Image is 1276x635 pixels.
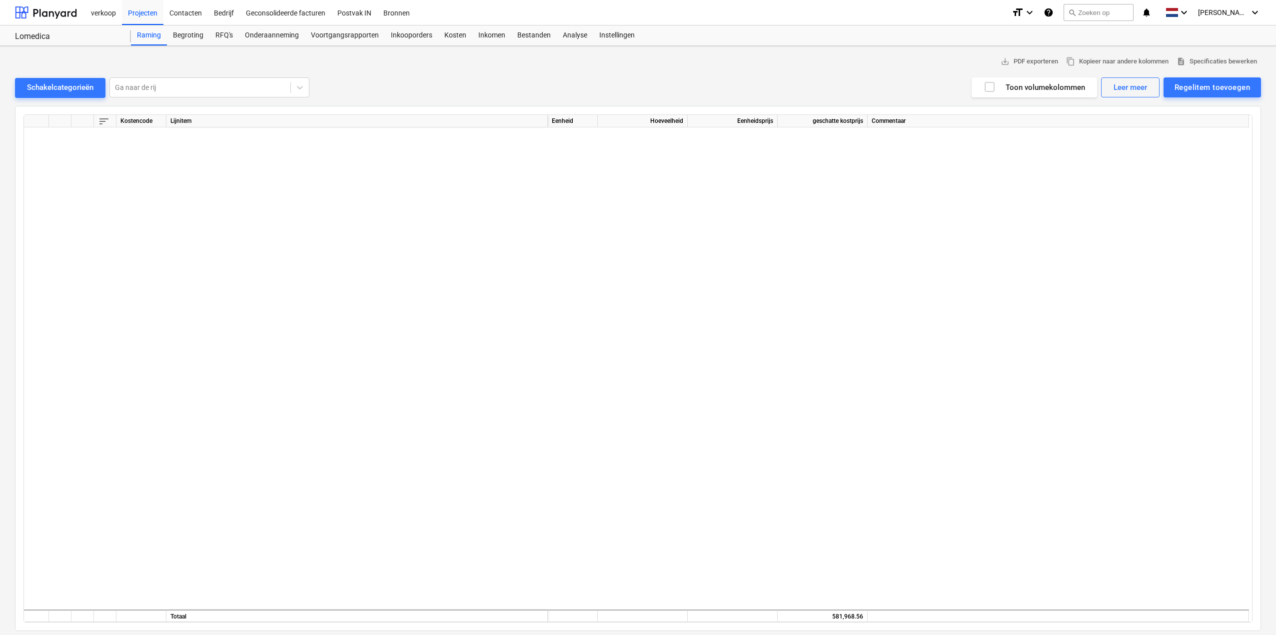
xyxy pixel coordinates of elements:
[1198,8,1248,16] span: [PERSON_NAME]
[166,115,548,127] div: Lijnitem
[438,25,472,45] a: Kosten
[305,25,385,45] a: Voortgangsrapporten
[782,611,863,623] div: 581,968.56
[1249,6,1261,18] i: keyboard_arrow_down
[1066,57,1075,66] span: content_copy
[972,77,1097,97] button: Toon volumekolommen
[1064,4,1134,21] button: Zoeken op
[511,25,557,45] a: Bestanden
[1012,6,1024,18] i: format_size
[1164,77,1261,97] button: Regelitem toevoegen
[166,610,548,622] div: Totaal
[98,115,110,127] span: sort
[997,54,1062,69] button: PDF exporteren
[167,25,209,45] a: Begroting
[868,115,1249,127] div: Commentaar
[15,31,119,42] div: Lomedica
[27,81,93,94] div: Schakelcategorieën
[209,25,239,45] a: RFQ's
[1101,77,1160,97] button: Leer meer
[1114,81,1147,94] div: Leer meer
[598,115,688,127] div: Hoeveelheid
[1001,57,1010,66] span: save_alt
[593,25,641,45] a: Instellingen
[1177,56,1257,67] span: Specificaties bewerken
[1024,6,1036,18] i: keyboard_arrow_down
[1175,81,1250,94] div: Regelitem toevoegen
[15,78,105,98] button: Schakelcategorieën
[131,25,167,45] a: Raming
[1142,6,1152,18] i: notifications
[984,81,1085,94] div: Toon volumekolommen
[1066,56,1169,67] span: Kopieer naar andere kolommen
[239,25,305,45] a: Onderaanneming
[116,115,166,127] div: Kostencode
[1068,8,1076,16] span: search
[1001,56,1058,67] span: PDF exporteren
[688,115,778,127] div: Eenheidsprijs
[472,25,511,45] a: Inkomen
[557,25,593,45] a: Analyse
[1177,57,1186,66] span: description
[1044,6,1054,18] i: Kennis basis
[1173,54,1261,69] button: Specificaties bewerken
[778,115,868,127] div: geschatte kostprijs
[385,25,438,45] a: Inkooporders
[548,115,598,127] div: Eenheid
[1178,6,1190,18] i: keyboard_arrow_down
[1062,54,1173,69] button: Kopieer naar andere kolommen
